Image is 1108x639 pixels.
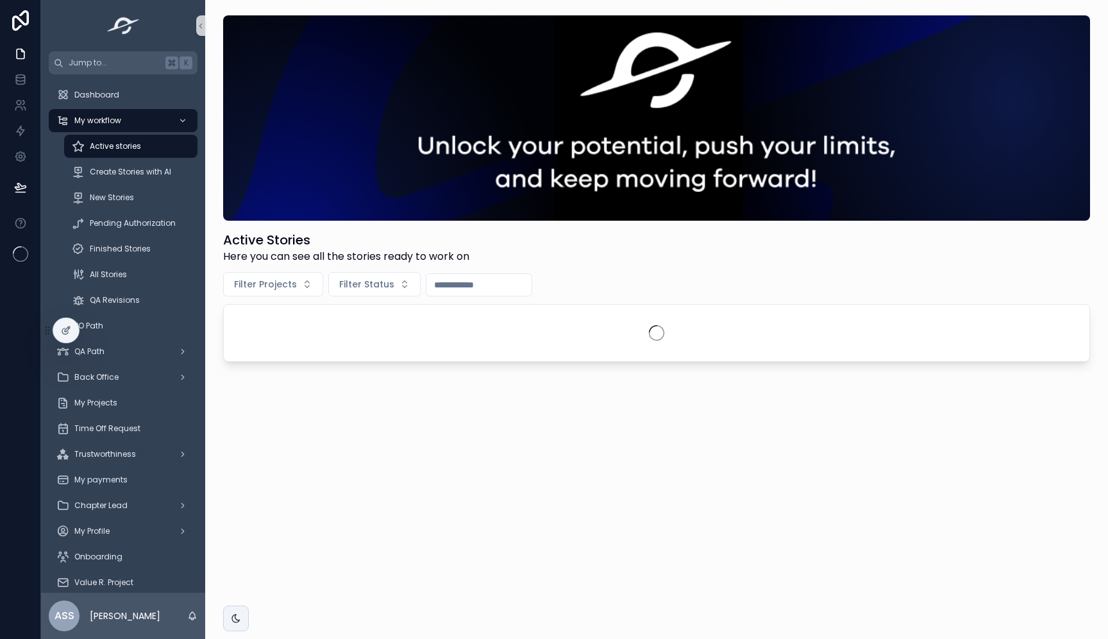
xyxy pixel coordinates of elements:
a: New Stories [64,186,197,209]
button: Select Button [223,272,323,296]
span: My Profile [74,526,110,536]
a: Onboarding [49,545,197,568]
a: PO Path [49,314,197,337]
a: QA Revisions [64,289,197,312]
a: My payments [49,468,197,491]
span: Pending Authorization [90,218,176,228]
span: My payments [74,475,128,485]
span: Chapter Lead [74,500,128,511]
span: Time Off Request [74,423,140,434]
h1: Active Stories [223,231,469,249]
a: Dashboard [49,83,197,106]
span: K [181,58,191,68]
a: Pending Authorization [64,212,197,235]
span: Finished Stories [90,244,151,254]
a: Value R. Project [49,571,197,594]
a: My Projects [49,391,197,414]
a: Create Stories with AI [64,160,197,183]
span: Here you can see all the stories ready to work on [223,249,469,264]
span: All Stories [90,269,127,280]
span: New Stories [90,192,134,203]
a: Chapter Lead [49,494,197,517]
span: My Projects [74,398,117,408]
span: Filter Status [339,278,394,291]
button: Select Button [328,272,421,296]
p: [PERSON_NAME] [90,609,160,622]
span: Dashboard [74,90,119,100]
span: PO Path [74,321,103,331]
span: Back Office [74,372,119,382]
a: My workflow [49,109,197,132]
span: Onboarding [74,552,122,562]
div: scrollable content [41,74,205,593]
span: Jump to... [69,58,160,68]
a: QA Path [49,340,197,363]
span: Create Stories with AI [90,167,171,177]
a: Time Off Request [49,417,197,440]
a: Active stories [64,135,197,158]
a: Back Office [49,366,197,389]
span: Value R. Project [74,577,133,588]
img: App logo [103,15,144,36]
a: Finished Stories [64,237,197,260]
a: My Profile [49,520,197,543]
span: My workflow [74,115,121,126]
span: QA Revisions [90,295,140,305]
button: Jump to...K [49,51,197,74]
span: QA Path [74,346,105,357]
span: Filter Projects [234,278,297,291]
a: Trustworthiness [49,443,197,466]
span: Trustworthiness [74,449,136,459]
span: ASS [55,608,74,624]
span: Active stories [90,141,141,151]
a: All Stories [64,263,197,286]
